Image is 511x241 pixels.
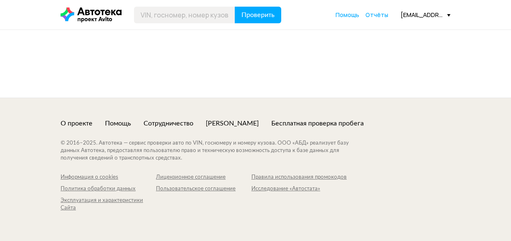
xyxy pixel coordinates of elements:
a: Сотрудничество [144,119,193,128]
span: Проверить [241,12,275,18]
a: О проекте [61,119,92,128]
a: Бесплатная проверка пробега [271,119,364,128]
input: VIN, госномер, номер кузова [134,7,235,23]
a: Помощь [336,11,359,19]
a: Помощь [105,119,131,128]
a: Лицензионное соглашение [156,174,251,181]
a: [PERSON_NAME] [206,119,259,128]
a: Политика обработки данных [61,185,156,193]
a: Пользовательское соглашение [156,185,251,193]
a: Эксплуатация и характеристики Сайта [61,197,156,212]
div: [EMAIL_ADDRESS][DOMAIN_NAME] [401,11,450,19]
a: Информация о cookies [61,174,156,181]
button: Проверить [235,7,281,23]
a: Исследование «Автостата» [251,185,347,193]
div: © 2016– 2025 . Автотека — сервис проверки авто по VIN, госномеру и номеру кузова. ООО «АБД» реали... [61,140,365,162]
a: Отчёты [365,11,388,19]
a: Правила использования промокодов [251,174,347,181]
